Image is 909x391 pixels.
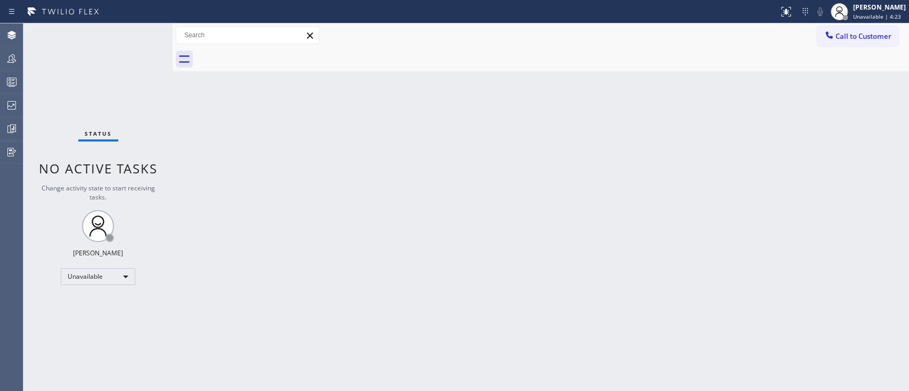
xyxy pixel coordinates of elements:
div: Unavailable [61,268,135,285]
span: No active tasks [39,160,158,177]
input: Search [176,27,319,44]
span: Call to Customer [836,31,891,41]
button: Mute [813,4,828,19]
div: [PERSON_NAME] [73,248,123,257]
div: [PERSON_NAME] [853,3,906,12]
span: Status [85,130,112,137]
button: Call to Customer [817,26,898,46]
span: Change activity state to start receiving tasks. [42,184,155,202]
span: Unavailable | 4:23 [853,13,901,20]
